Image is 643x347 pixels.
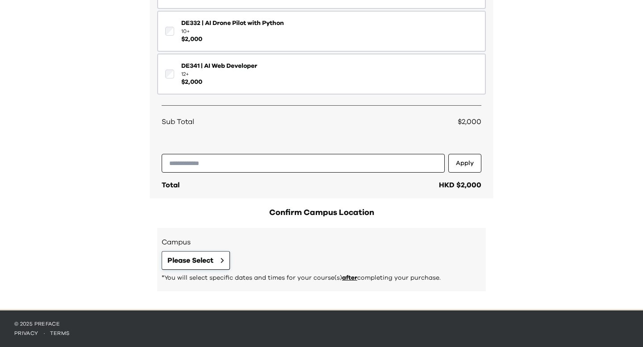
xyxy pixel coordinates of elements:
p: © 2025 Preface [14,320,629,327]
a: privacy [14,330,38,336]
h2: Confirm Campus Location [157,207,486,219]
span: $ 2,000 [181,35,284,44]
span: $ 2,000 [181,78,257,87]
button: DE341 | AI Web Developer12+$2,000 [157,54,486,95]
button: Please Select [162,251,230,270]
span: Total [162,182,180,189]
div: HKD $2,000 [439,180,481,190]
button: DE332 | AI Drone Pilot with Python10+$2,000 [157,11,486,52]
span: DE341 | AI Web Developer [181,62,257,70]
span: $2,000 [458,118,481,125]
button: Apply [448,154,481,173]
span: 12+ [181,70,257,78]
span: 10+ [181,28,284,35]
span: Please Select [167,255,213,266]
span: DE332 | AI Drone Pilot with Python [181,19,284,28]
span: Sub Total [162,116,194,127]
span: after [342,275,357,281]
h3: Campus [162,237,481,248]
span: · [38,330,50,336]
a: terms [50,330,70,336]
p: *You will select specific dates and times for your course(s) completing your purchase. [162,273,481,282]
